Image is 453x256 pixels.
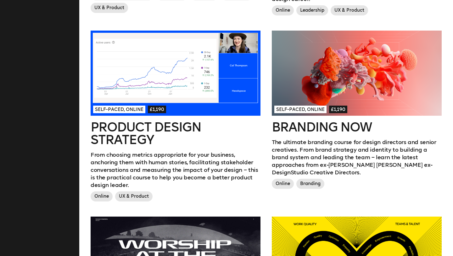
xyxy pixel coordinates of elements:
[272,5,294,15] span: Online
[296,179,324,189] span: Branding
[272,179,294,189] span: Online
[331,5,368,15] span: UX & Product
[91,151,260,189] p: From choosing metrics appropriate for your business, anchoring them with human stories, facilitat...
[91,191,113,201] span: Online
[296,5,328,15] span: Leadership
[329,106,347,113] span: £1,190
[272,31,442,191] a: Self-paced, Online£1,190Branding NowThe ultimate branding course for design directors and senior ...
[272,121,442,133] h2: Branding Now
[91,31,260,204] a: Self-paced, Online£1,190Product Design StrategyFrom choosing metrics appropriate for your busines...
[274,106,327,113] span: Self-paced, Online
[93,106,145,113] span: Self-paced, Online
[115,191,153,201] span: UX & Product
[272,138,442,176] p: The ultimate branding course for design directors and senior creatives. From brand strategy and i...
[148,106,166,113] span: £1,190
[91,121,260,146] h2: Product Design Strategy
[91,3,128,13] span: UX & Product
